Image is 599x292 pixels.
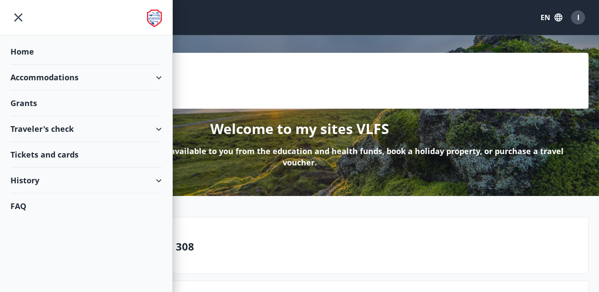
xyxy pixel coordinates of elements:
div: Traveler's check [10,116,162,142]
img: union_logo [147,10,162,27]
div: Accommodations [10,65,162,90]
button: menu [10,10,26,25]
div: FAQ [10,193,162,219]
button: I [568,7,589,28]
div: Tickets and cards [10,142,162,168]
span: I [577,13,579,22]
p: Smyrilshlíð 7 - íbúð 308 [75,239,581,254]
div: History [10,168,162,193]
p: Here you can apply for the grants available to you from the education and health funds, book a ho... [24,145,575,168]
div: Grants [10,90,162,116]
p: Welcome to my sites VLFS [210,119,389,138]
div: Home [10,39,162,65]
button: EN [537,10,566,25]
